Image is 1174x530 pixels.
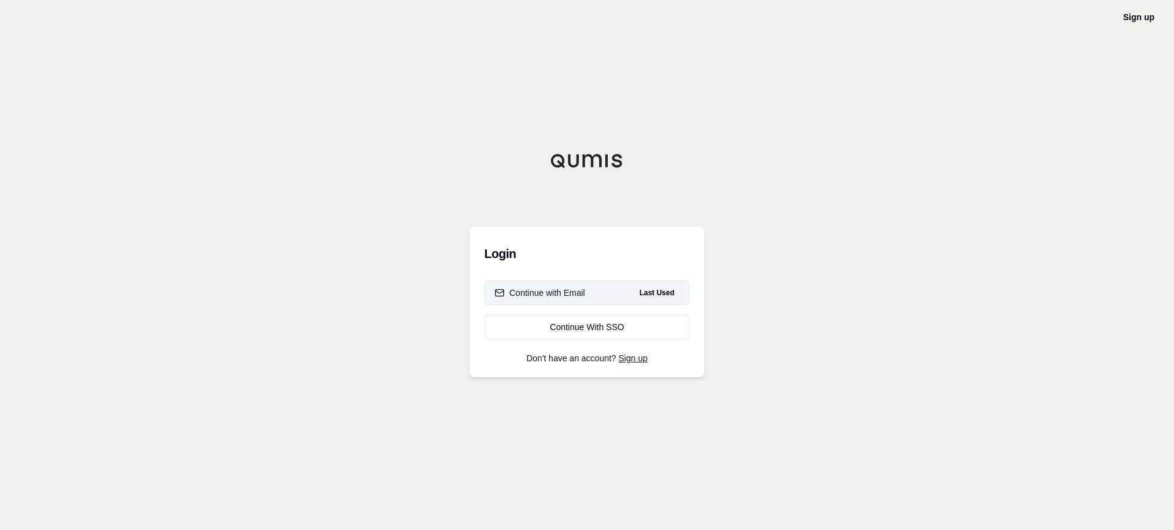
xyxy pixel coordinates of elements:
div: Continue with Email [495,287,585,299]
img: Qumis [550,153,624,168]
span: Last Used [635,285,679,300]
p: Don't have an account? [484,354,690,363]
a: Sign up [1123,12,1154,22]
h3: Login [484,241,690,266]
button: Continue with EmailLast Used [484,281,690,305]
a: Continue With SSO [484,315,690,339]
div: Continue With SSO [495,321,679,333]
a: Sign up [619,353,648,363]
